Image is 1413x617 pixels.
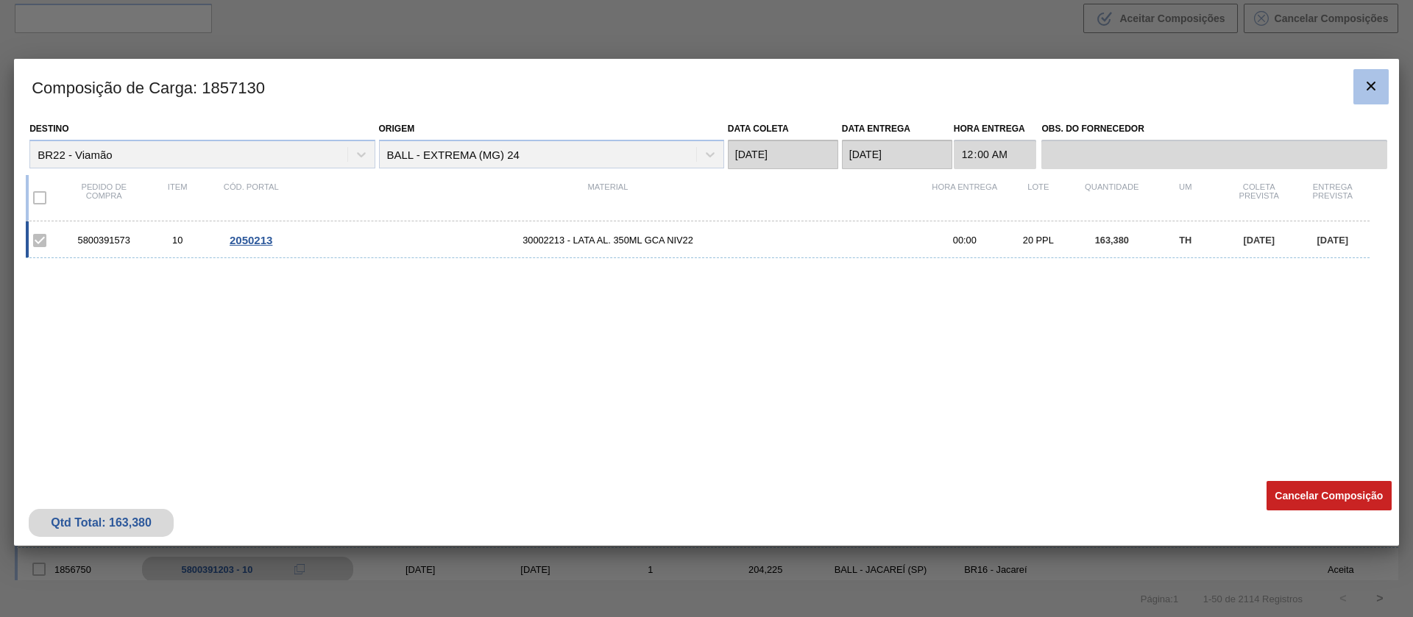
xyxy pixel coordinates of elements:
[40,516,163,529] div: Qtd Total: 163,380
[1041,118,1387,140] label: Obs. do Fornecedor
[954,118,1037,140] label: Hora Entrega
[1317,235,1348,246] span: [DATE]
[379,124,415,134] label: Origem
[67,182,141,213] div: Pedido de compra
[1267,481,1392,510] button: Cancelar Composição
[842,124,910,134] label: Data Entrega
[1179,235,1191,246] span: TH
[1075,182,1149,213] div: Quantidade
[29,124,68,134] label: Destino
[141,182,214,213] div: Item
[230,234,272,246] span: 2050213
[1095,235,1129,246] span: 163,380
[728,140,838,169] input: dd/mm/yyyy
[14,59,1399,115] h3: Composição de Carga : 1857130
[67,235,141,246] div: 5800391573
[288,182,928,213] div: Material
[1149,182,1222,213] div: UM
[842,140,952,169] input: dd/mm/yyyy
[728,124,789,134] label: Data coleta
[141,235,214,246] div: 10
[1002,235,1075,246] div: 20 PPL
[1244,235,1275,246] span: [DATE]
[928,235,1002,246] div: 00:00
[1222,182,1296,213] div: Coleta Prevista
[214,182,288,213] div: Cód. Portal
[288,235,928,246] span: 30002213 - LATA AL. 350ML GCA NIV22
[214,234,288,246] div: Ir para o Pedido
[928,182,1002,213] div: Hora Entrega
[1296,182,1370,213] div: Entrega Prevista
[1002,182,1075,213] div: Lote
